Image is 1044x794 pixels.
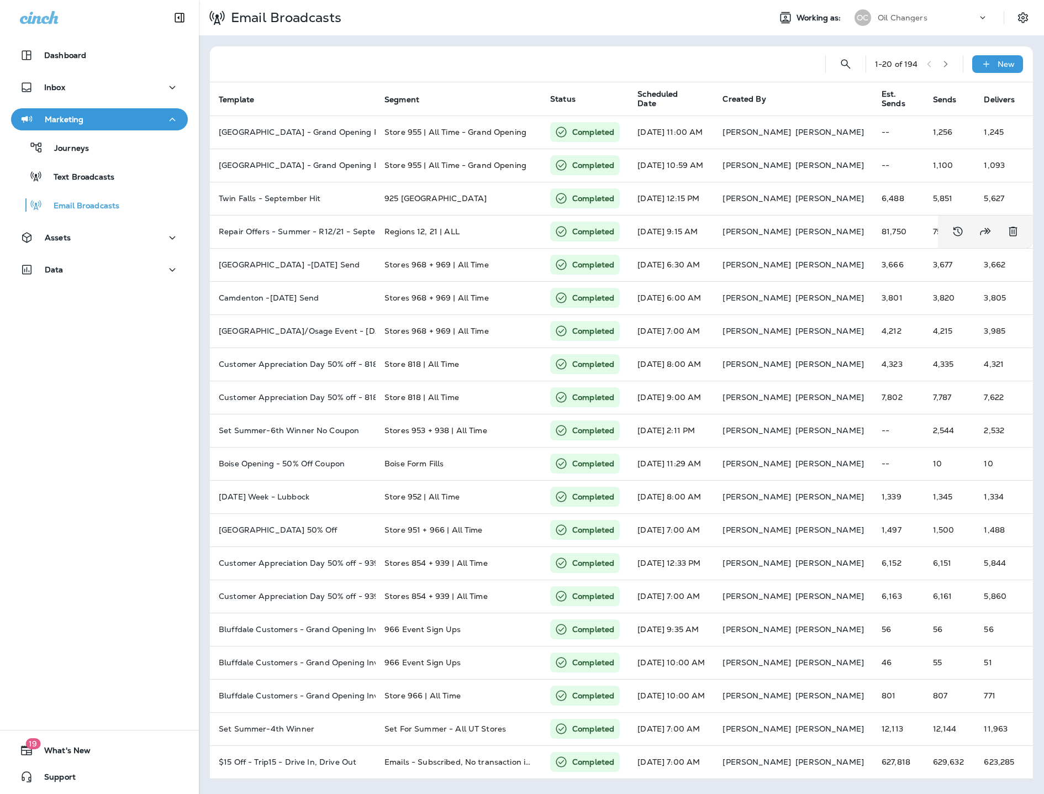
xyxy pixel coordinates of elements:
p: [PERSON_NAME] [795,360,864,369]
button: Settings [1013,8,1033,28]
p: Email Broadcasts [43,201,119,212]
p: Completed [572,723,614,734]
p: [PERSON_NAME] [795,559,864,567]
span: Stores 968 + 969 | All Time [384,260,489,270]
span: Regions 12, 21 | ALL [384,227,460,236]
td: 3,677 [924,248,976,281]
p: Email Broadcasts [226,9,341,26]
td: 629,632 [924,745,976,779]
td: 7,802 [873,381,924,414]
button: 19What's New [11,739,188,761]
span: Working as: [797,13,843,23]
span: Emails - Subscribed, No transaction in last 14 days - Minus Lubbock [384,757,644,767]
p: Completed [572,624,614,635]
p: Completed [572,160,614,171]
span: Est. Sends [882,90,920,108]
p: [PERSON_NAME] [723,592,791,601]
p: [PERSON_NAME] [723,161,791,170]
p: [PERSON_NAME] [723,492,791,501]
td: 807 [924,679,976,712]
p: [PERSON_NAME] [723,658,791,667]
p: Dashboard [44,51,86,60]
td: 4,335 [924,348,976,381]
td: 10 [975,447,1034,480]
p: Camdenton -Thursday Send [219,293,367,302]
button: Marketing [11,108,188,130]
td: 56 [975,613,1034,646]
p: 4th of July Week - Lubbock [219,492,367,501]
span: Stores 953 + 938 | All Time [384,425,487,435]
p: [PERSON_NAME] [723,128,791,136]
p: Osage Beach -Friday Send [219,260,367,269]
p: [PERSON_NAME] [795,758,864,766]
span: Scheduled Date [637,90,695,108]
td: 3,662 [975,248,1034,281]
p: [PERSON_NAME] [795,492,864,501]
td: [DATE] 2:11 PM [629,414,714,447]
p: [PERSON_NAME] [795,724,864,733]
p: Completed [572,193,614,204]
td: [DATE] 8:00 AM [629,480,714,513]
td: 1,093 [975,149,1034,182]
p: Customer Appreciation Day 50% off - 818 Day Of [219,360,367,369]
p: Completed [572,127,614,138]
span: Support [33,772,76,786]
p: [PERSON_NAME] [723,327,791,335]
p: Journeys [43,144,89,154]
div: 1 - 20 of 194 [875,60,918,69]
p: Boise Opening - 50% Off Coupon [219,459,367,468]
td: [DATE] 12:15 PM [629,182,714,215]
td: [DATE] 10:00 AM [629,679,714,712]
span: Est. Sends [882,90,905,108]
button: Data [11,259,188,281]
td: 1,497 [873,513,924,546]
td: [DATE] 7:00 AM [629,314,714,348]
span: Status [550,94,576,104]
p: New [998,60,1015,69]
p: Bluffdale Customers - Grand Opening Invitation - 3 [219,658,367,667]
td: 2,544 [924,414,976,447]
td: 11,963 [975,712,1034,745]
p: Text Broadcasts [43,172,114,183]
span: Stores 854 + 939 | All Time [384,591,488,601]
td: 46 [873,646,924,679]
td: 6,161 [924,580,976,613]
p: Completed [572,756,614,767]
td: 627,818 [873,745,924,779]
p: [PERSON_NAME] [795,525,864,534]
td: 1,256 [924,115,976,149]
td: 7,787 [924,381,976,414]
p: Citrus Heights - Grand Opening Reminder #2 [219,128,367,136]
td: 801 [873,679,924,712]
td: [DATE] 8:00 AM [629,348,714,381]
div: OC [855,9,871,26]
td: 51 [975,646,1034,679]
button: Collapse Sidebar [164,7,195,29]
span: Store 952 | All Time [384,492,460,502]
button: Assets [11,227,188,249]
td: [DATE] 12:33 PM [629,546,714,580]
p: [PERSON_NAME] [795,592,864,601]
p: [PERSON_NAME] [723,724,791,733]
span: Segment [384,95,419,104]
p: Completed [572,690,614,701]
button: Search Email Broadcasts [835,53,857,75]
td: [DATE] 7:00 AM [629,513,714,546]
p: Completed [572,524,614,535]
p: Assets [45,233,71,242]
span: Sends [933,95,957,104]
p: Twin Falls - September Hit [219,194,367,203]
span: Segment [384,94,434,104]
span: 966 Event Sign Ups [384,624,461,634]
td: [DATE] 11:29 AM [629,447,714,480]
td: 6,152 [873,546,924,580]
td: -- [873,414,924,447]
p: [PERSON_NAME] [723,393,791,402]
span: Template [219,95,254,104]
td: 4,212 [873,314,924,348]
p: [PERSON_NAME] [723,525,791,534]
p: Inbox [44,83,65,92]
button: Support [11,766,188,788]
td: [DATE] 11:00 AM [629,115,714,149]
td: [DATE] 10:59 AM [629,149,714,182]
